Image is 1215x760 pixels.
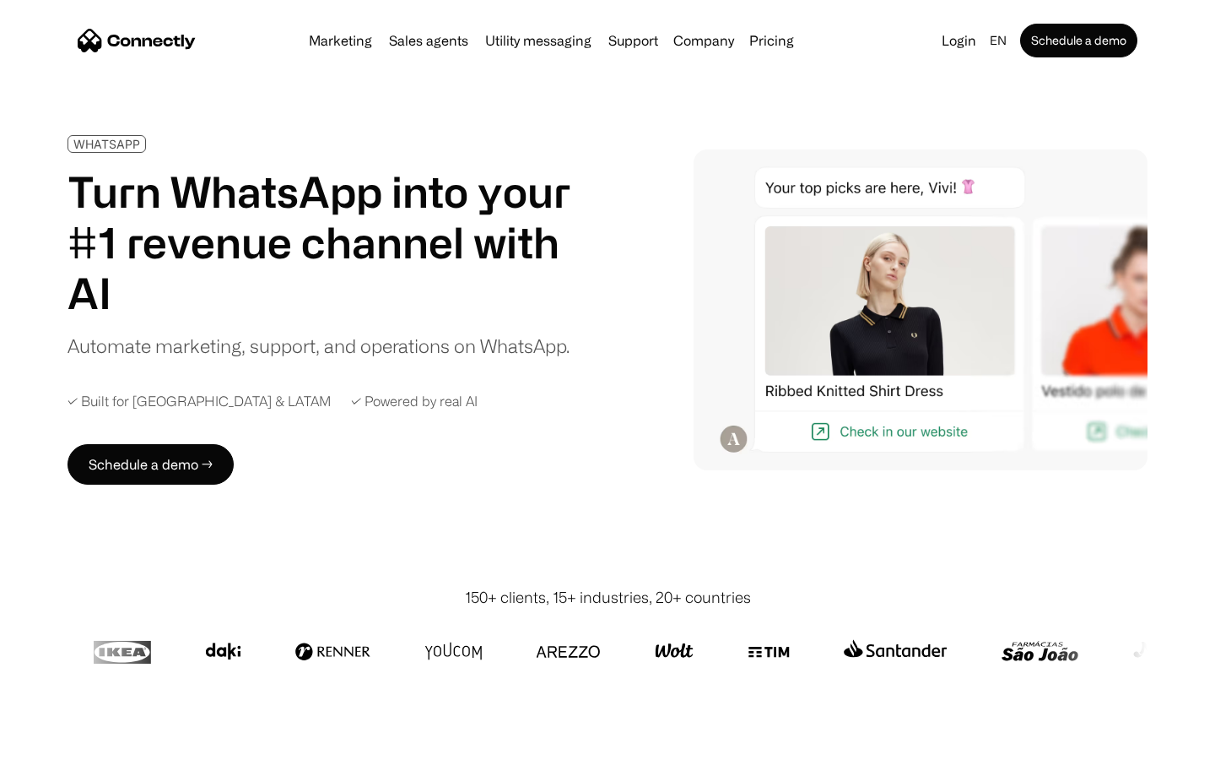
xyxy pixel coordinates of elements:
[67,332,570,360] div: Automate marketing, support, and operations on WhatsApp.
[67,444,234,485] a: Schedule a demo →
[34,730,101,754] ul: Language list
[17,729,101,754] aside: Language selected: English
[478,34,598,47] a: Utility messaging
[602,34,665,47] a: Support
[673,29,734,52] div: Company
[465,586,751,609] div: 150+ clients, 15+ industries, 20+ countries
[990,29,1007,52] div: en
[302,34,379,47] a: Marketing
[742,34,801,47] a: Pricing
[67,166,591,318] h1: Turn WhatsApp into your #1 revenue channel with AI
[983,29,1017,52] div: en
[1020,24,1137,57] a: Schedule a demo
[67,394,331,410] div: ✓ Built for [GEOGRAPHIC_DATA] & LATAM
[73,138,140,150] div: WHATSAPP
[351,394,478,410] div: ✓ Powered by real AI
[935,29,983,52] a: Login
[668,29,739,52] div: Company
[78,28,196,53] a: home
[382,34,475,47] a: Sales agents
